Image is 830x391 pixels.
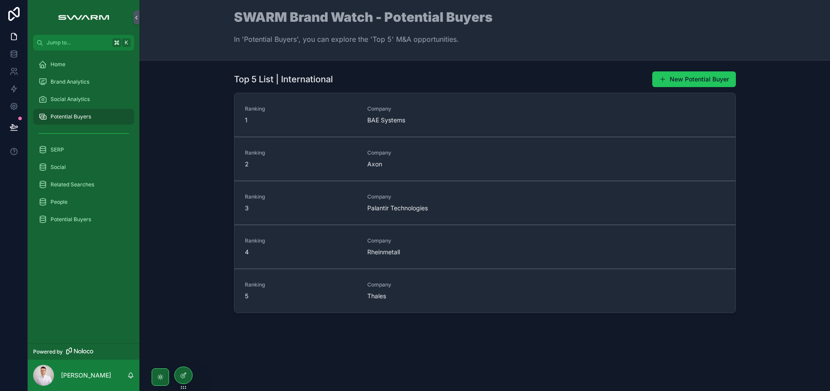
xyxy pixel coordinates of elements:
[245,292,357,300] span: 5
[367,193,480,200] span: Company
[33,212,134,227] a: Potential Buyers
[33,348,63,355] span: Powered by
[51,164,66,171] span: Social
[33,74,134,90] a: Brand Analytics
[245,281,357,288] span: Ranking
[51,61,65,68] span: Home
[367,149,480,156] span: Company
[33,159,134,175] a: Social
[28,344,139,360] a: Powered by
[33,177,134,192] a: Related Searches
[234,34,493,44] p: In 'Potential Buyers', you can explore the 'Top 5' M&A opportunities.
[33,35,134,51] button: Jump to...K
[51,96,90,103] span: Social Analytics
[33,91,134,107] a: Social Analytics
[234,10,493,24] h1: SWARM Brand Watch - Potential Buyers
[245,248,357,256] span: 4
[245,116,357,125] span: 1
[51,181,94,188] span: Related Searches
[33,57,134,72] a: Home
[234,269,735,313] a: Ranking5CompanyThales
[47,39,109,46] span: Jump to...
[123,39,130,46] span: K
[652,71,736,87] button: New Potential Buyer
[61,371,111,380] p: [PERSON_NAME]
[245,193,357,200] span: Ranking
[367,160,480,169] span: Axon
[245,237,357,244] span: Ranking
[367,105,480,112] span: Company
[234,93,735,137] a: Ranking1CompanyBAE Systems
[234,73,333,85] h1: Top 5 List | International
[367,204,480,212] span: Palantir Technologies
[234,225,735,269] a: Ranking4CompanyRheinmetall
[28,51,139,239] div: scrollable content
[51,146,64,153] span: SERP
[245,160,357,169] span: 2
[245,204,357,212] span: 3
[51,78,89,85] span: Brand Analytics
[234,137,735,181] a: Ranking2CompanyAxon
[245,105,357,112] span: Ranking
[33,142,134,158] a: SERP
[51,216,91,223] span: Potential Buyers
[367,292,480,300] span: Thales
[367,281,480,288] span: Company
[367,248,480,256] span: Rheinmetall
[51,113,91,120] span: Potential Buyers
[51,199,68,206] span: People
[367,116,480,125] span: BAE Systems
[245,149,357,156] span: Ranking
[234,181,735,225] a: Ranking3CompanyPalantir Technologies
[54,10,113,24] img: App logo
[367,237,480,244] span: Company
[33,109,134,125] a: Potential Buyers
[33,194,134,210] a: People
